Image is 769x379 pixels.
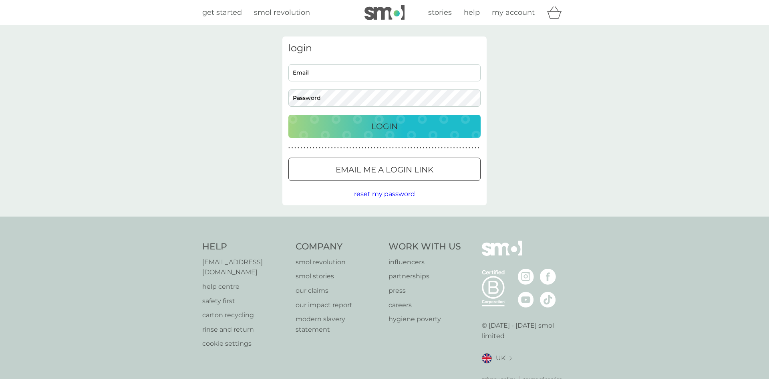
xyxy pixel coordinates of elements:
[365,146,366,150] p: ●
[301,146,302,150] p: ●
[343,146,345,150] p: ●
[288,43,481,54] h3: login
[464,7,480,18] a: help
[202,8,242,17] span: get started
[362,146,363,150] p: ●
[288,158,481,181] button: Email me a login link
[475,146,476,150] p: ●
[459,146,461,150] p: ●
[254,8,310,17] span: smol revolution
[254,7,310,18] a: smol revolution
[202,241,288,253] h4: Help
[202,296,288,306] a: safety first
[389,241,461,253] h4: Work With Us
[364,5,405,20] img: smol
[310,146,311,150] p: ●
[464,8,480,17] span: help
[328,146,330,150] p: ●
[465,146,467,150] p: ●
[453,146,455,150] p: ●
[518,292,534,308] img: visit the smol Youtube page
[492,7,535,18] a: my account
[294,146,296,150] p: ●
[202,310,288,320] a: carton recycling
[346,146,348,150] p: ●
[414,146,415,150] p: ●
[482,353,492,363] img: UK flag
[288,146,290,150] p: ●
[428,7,452,18] a: stories
[389,314,461,324] a: hygiene poverty
[407,146,409,150] p: ●
[450,146,452,150] p: ●
[438,146,440,150] p: ●
[202,338,288,349] a: cookie settings
[336,163,433,176] p: Email me a login link
[496,353,505,363] span: UK
[377,146,378,150] p: ●
[472,146,473,150] p: ●
[389,257,461,268] a: influencers
[368,146,369,150] p: ●
[374,146,376,150] p: ●
[401,146,403,150] p: ●
[288,115,481,138] button: Login
[313,146,314,150] p: ●
[350,146,351,150] p: ●
[441,146,443,150] p: ●
[435,146,437,150] p: ●
[292,146,293,150] p: ●
[492,8,535,17] span: my account
[296,271,381,282] a: smol stories
[547,4,567,20] div: basket
[482,320,567,341] p: © [DATE] - [DATE] smol limited
[444,146,446,150] p: ●
[304,146,305,150] p: ●
[316,146,318,150] p: ●
[389,300,461,310] a: careers
[386,146,388,150] p: ●
[429,146,431,150] p: ●
[389,286,461,296] p: press
[352,146,354,150] p: ●
[319,146,320,150] p: ●
[296,241,381,253] h4: Company
[411,146,412,150] p: ●
[423,146,425,150] p: ●
[371,120,398,133] p: Login
[325,146,327,150] p: ●
[426,146,427,150] p: ●
[296,314,381,334] a: modern slavery statement
[399,146,400,150] p: ●
[540,292,556,308] img: visit the smol Tiktok page
[322,146,324,150] p: ●
[447,146,449,150] p: ●
[540,269,556,285] img: visit the smol Facebook page
[202,282,288,292] a: help centre
[354,190,415,198] span: reset my password
[331,146,333,150] p: ●
[395,146,397,150] p: ●
[202,324,288,335] a: rinse and return
[296,286,381,296] a: our claims
[371,146,372,150] p: ●
[509,356,512,361] img: select a new location
[298,146,299,150] p: ●
[296,300,381,310] a: our impact report
[389,146,391,150] p: ●
[358,146,360,150] p: ●
[337,146,339,150] p: ●
[482,241,522,268] img: smol
[478,146,479,150] p: ●
[202,257,288,278] a: [EMAIL_ADDRESS][DOMAIN_NAME]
